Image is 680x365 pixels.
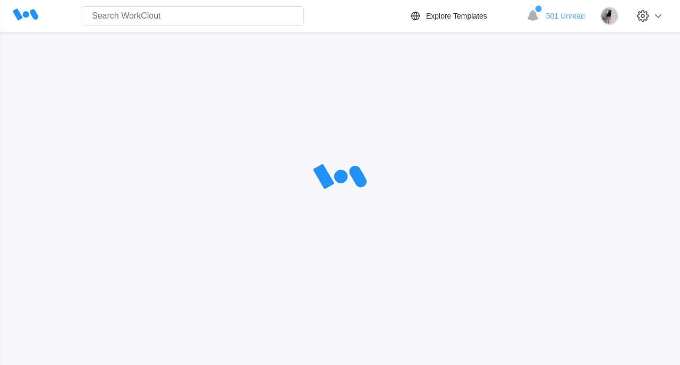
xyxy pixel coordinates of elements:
[546,12,585,20] span: 501 Unread
[409,10,521,22] a: Explore Templates
[426,12,487,20] div: Explore Templates
[81,6,304,26] input: Search WorkClout
[600,7,618,25] img: stormageddon_tree.jpg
